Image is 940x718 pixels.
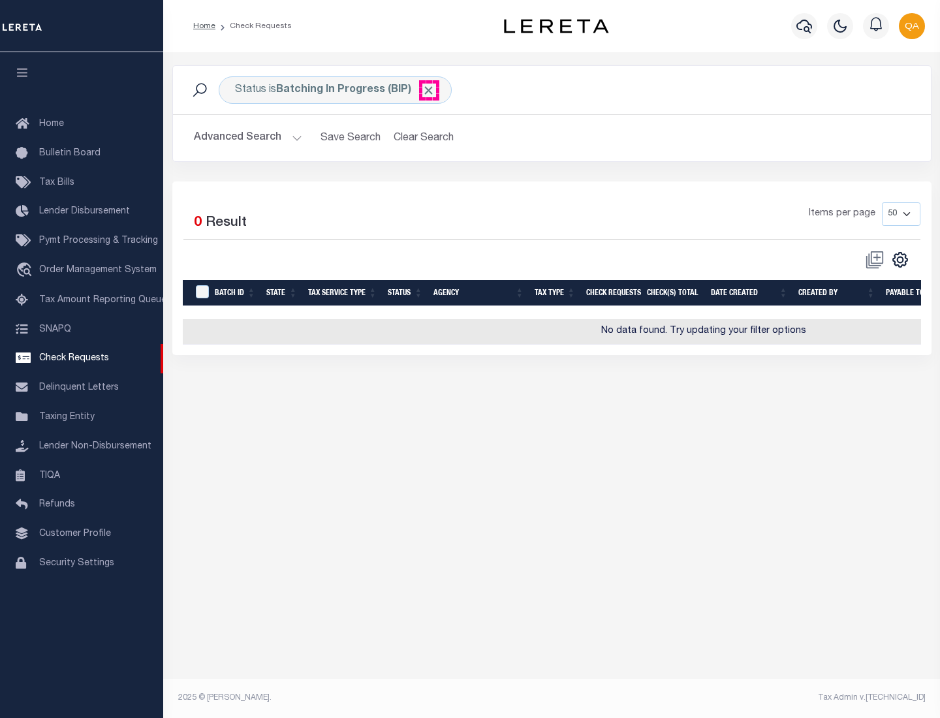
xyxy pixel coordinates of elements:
[194,216,202,230] span: 0
[39,178,74,187] span: Tax Bills
[39,471,60,480] span: TIQA
[210,280,261,307] th: Batch Id: activate to sort column ascending
[39,442,151,451] span: Lender Non-Disbursement
[39,354,109,363] span: Check Requests
[39,296,166,305] span: Tax Amount Reporting Queue
[899,13,925,39] img: svg+xml;base64,PHN2ZyB4bWxucz0iaHR0cDovL3d3dy53My5vcmcvMjAwMC9zdmciIHBvaW50ZXItZXZlbnRzPSJub25lIi...
[793,280,881,307] th: Created By: activate to sort column ascending
[219,76,452,104] div: Status is
[504,19,608,33] img: logo-dark.svg
[39,559,114,568] span: Security Settings
[206,213,247,234] label: Result
[39,413,95,422] span: Taxing Entity
[39,383,119,392] span: Delinquent Letters
[194,125,302,151] button: Advanced Search
[276,85,435,95] b: Batching In Progress (BIP)
[168,692,552,704] div: 2025 © [PERSON_NAME].
[303,280,383,307] th: Tax Service Type: activate to sort column ascending
[313,125,388,151] button: Save Search
[193,22,215,30] a: Home
[561,692,926,704] div: Tax Admin v.[TECHNICAL_ID]
[39,207,130,216] span: Lender Disbursement
[39,236,158,245] span: Pymt Processing & Tracking
[39,266,157,275] span: Order Management System
[39,149,101,158] span: Bulletin Board
[16,262,37,279] i: travel_explore
[422,84,435,97] span: Click to Remove
[809,207,875,221] span: Items per page
[39,324,71,334] span: SNAPQ
[428,280,529,307] th: Agency: activate to sort column ascending
[39,119,64,129] span: Home
[39,529,111,538] span: Customer Profile
[706,280,793,307] th: Date Created: activate to sort column ascending
[215,20,292,32] li: Check Requests
[383,280,428,307] th: Status: activate to sort column ascending
[581,280,642,307] th: Check Requests
[39,500,75,509] span: Refunds
[388,125,460,151] button: Clear Search
[642,280,706,307] th: Check(s) Total
[529,280,581,307] th: Tax Type: activate to sort column ascending
[261,280,303,307] th: State: activate to sort column ascending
